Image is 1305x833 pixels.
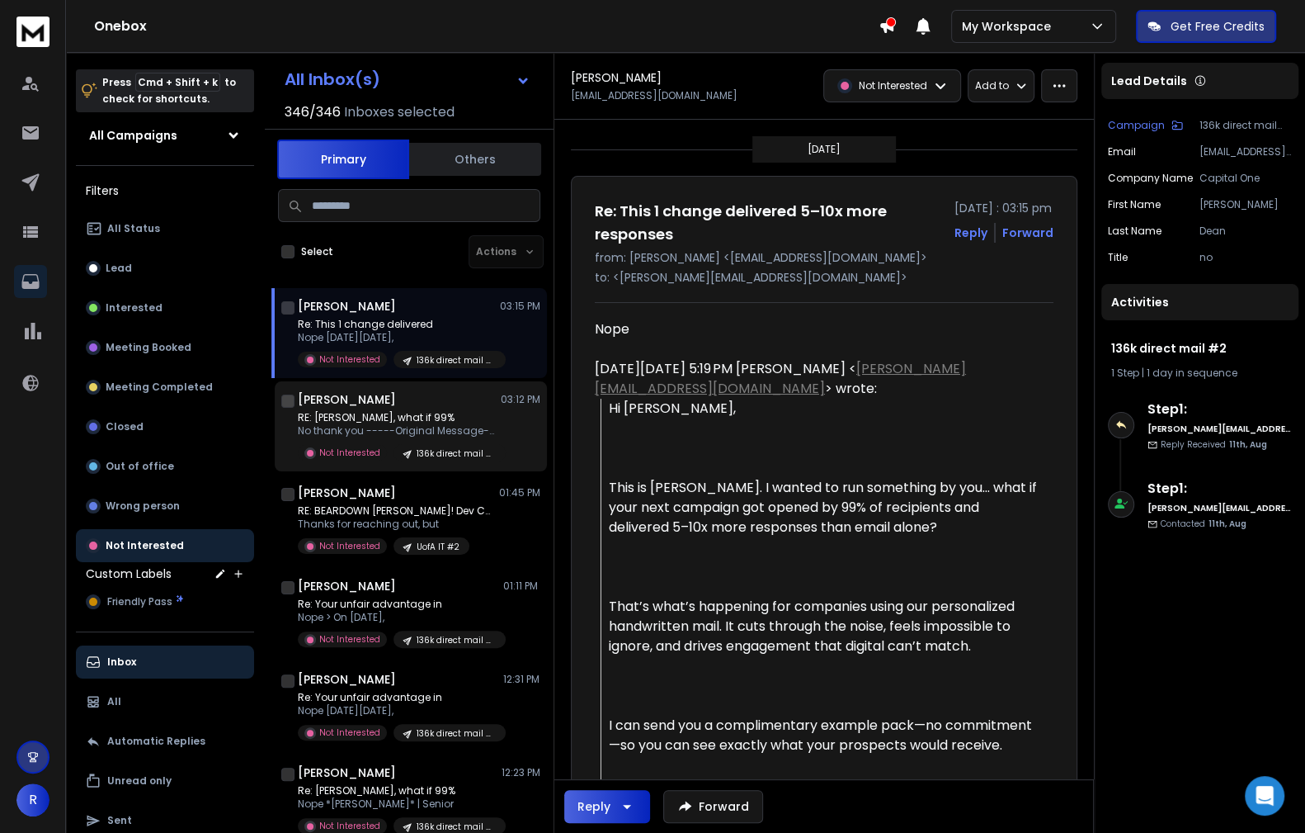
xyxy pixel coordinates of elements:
[577,798,610,815] div: Reply
[76,585,254,618] button: Friendly Pass
[1147,423,1292,435] h6: [PERSON_NAME][EMAIL_ADDRESS][DOMAIN_NAME]
[285,102,341,122] span: 346 / 346
[1147,366,1237,380] span: 1 day in sequence
[571,89,737,102] p: [EMAIL_ADDRESS][DOMAIN_NAME]
[1002,225,1053,241] div: Forward
[298,318,496,331] p: Re: This 1 change delivered
[76,179,254,202] h3: Filters
[76,646,254,679] button: Inbox
[1101,284,1298,320] div: Activities
[1136,10,1276,43] button: Get Free Credits
[319,447,380,459] p: Not Interested
[106,381,213,394] p: Meeting Completed
[1208,518,1246,530] span: 11th, Aug
[107,774,172,788] p: Unread only
[76,410,254,443] button: Closed
[1108,251,1128,264] p: title
[76,764,254,798] button: Unread only
[106,341,191,354] p: Meeting Booked
[954,225,987,241] button: Reply
[106,460,174,473] p: Out of office
[417,447,496,460] p: 136k direct mail #2
[76,252,254,285] button: Lead
[564,790,650,823] button: Reply
[285,71,380,88] h1: All Inbox(s)
[76,725,254,758] button: Automatic Replies
[271,63,544,96] button: All Inbox(s)
[1199,198,1292,211] p: [PERSON_NAME]
[1199,145,1292,159] p: [EMAIL_ADDRESS][DOMAIN_NAME]
[298,298,396,315] h1: [PERSON_NAME]
[107,595,172,608] span: Friendly Pass
[298,784,496,798] p: Re: [PERSON_NAME], what if 99%
[1111,366,1139,380] span: 1 Step
[107,656,136,669] p: Inbox
[298,671,396,688] h1: [PERSON_NAME]
[89,127,177,144] h1: All Campaigns
[344,102,455,122] h3: Inboxes selected
[1199,172,1292,185] p: Capital One
[1111,367,1289,380] div: |
[1147,479,1292,499] h6: Step 1 :
[106,262,132,275] p: Lead
[298,578,396,594] h1: [PERSON_NAME]
[298,411,496,424] p: RE: [PERSON_NAME], what if 99%
[301,245,333,258] label: Select
[106,499,180,513] p: Wrong person
[135,73,220,92] span: Cmd + Shift + k
[94,17,879,36] h1: Onebox
[1161,518,1246,530] p: Contacted
[298,598,496,611] p: Re: Your unfair advantage in
[107,814,132,827] p: Sent
[298,704,496,717] p: Nope [DATE][DATE],
[417,354,496,367] p: 136k direct mail #2
[1199,119,1292,132] p: 136k direct mail #2
[1108,225,1161,238] p: Last Name
[107,222,160,235] p: All Status
[298,485,396,501] h1: [PERSON_NAME]
[1199,251,1292,264] p: no
[277,140,409,179] button: Primary
[500,300,540,313] p: 03:15 PM
[76,490,254,523] button: Wrong person
[107,695,121,708] p: All
[595,249,1053,266] p: from: [PERSON_NAME] <[EMAIL_ADDRESS][DOMAIN_NAME]>
[76,291,254,324] button: Interested
[663,790,763,823] button: Forward
[106,420,144,433] p: Closed
[595,269,1053,286] p: to: <[PERSON_NAME][EMAIL_ADDRESS][DOMAIN_NAME]>
[1108,198,1161,211] p: First Name
[76,331,254,364] button: Meeting Booked
[76,450,254,483] button: Out of office
[1199,225,1292,238] p: Dean
[859,79,927,92] p: Not Interested
[595,359,1040,399] div: [DATE][DATE] 5:19 PM [PERSON_NAME] < > wrote:
[16,783,49,816] button: R
[409,141,541,177] button: Others
[1108,119,1183,132] button: Campaign
[319,820,380,832] p: Not Interested
[1111,73,1187,89] p: Lead Details
[1147,502,1292,514] h6: [PERSON_NAME][EMAIL_ADDRESS][DOMAIN_NAME]
[76,529,254,562] button: Not Interested
[499,486,540,499] p: 01:45 PM
[298,764,396,781] h1: [PERSON_NAME]
[16,17,49,47] img: logo
[107,735,205,748] p: Automatic Replies
[106,539,184,552] p: Not Interested
[319,727,380,739] p: Not Interested
[76,371,254,404] button: Meeting Completed
[417,634,496,646] p: 136k direct mail #2
[86,566,172,582] h3: Custom Labels
[319,633,380,646] p: Not Interested
[595,200,945,246] h1: Re: This 1 change delivered 5–10x more responses
[106,301,163,315] p: Interested
[102,74,236,107] p: Press to check for shortcuts.
[76,119,254,152] button: All Campaigns
[298,331,496,344] p: Nope [DATE][DATE],
[595,319,1040,339] div: Nope
[298,518,496,531] p: Thanks for reaching out, but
